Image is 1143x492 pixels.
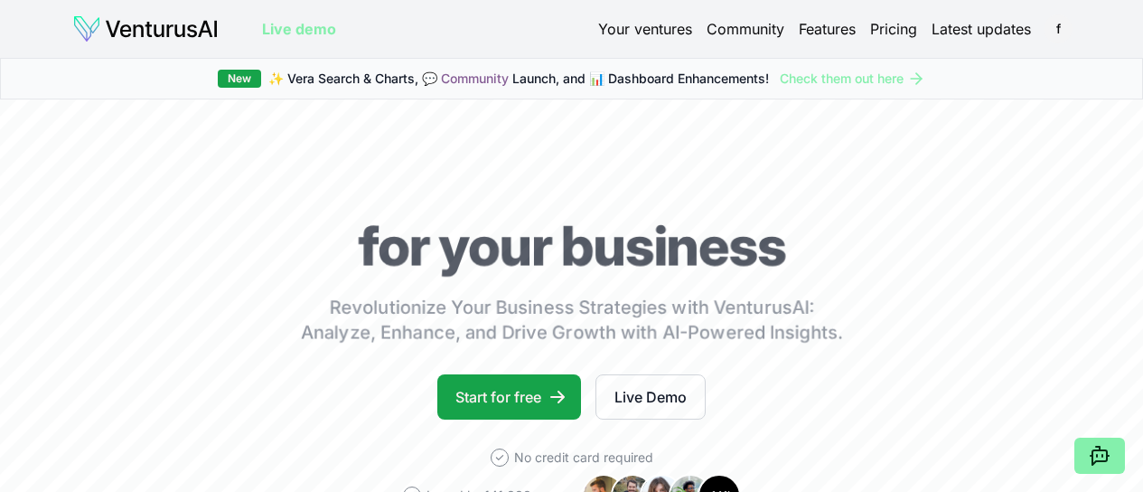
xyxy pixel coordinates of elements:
[437,374,581,420] a: Start for free
[441,71,509,86] a: Community
[1045,16,1071,42] button: f
[595,374,706,420] a: Live Demo
[870,18,917,40] a: Pricing
[1044,14,1073,43] span: f
[72,14,219,43] img: logo
[780,70,925,88] a: Check them out here
[932,18,1031,40] a: Latest updates
[598,18,692,40] a: Your ventures
[268,70,769,88] span: ✨ Vera Search & Charts, 💬 Launch, and 📊 Dashboard Enhancements!
[262,18,336,40] a: Live demo
[799,18,856,40] a: Features
[218,70,261,88] div: New
[707,18,784,40] a: Community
